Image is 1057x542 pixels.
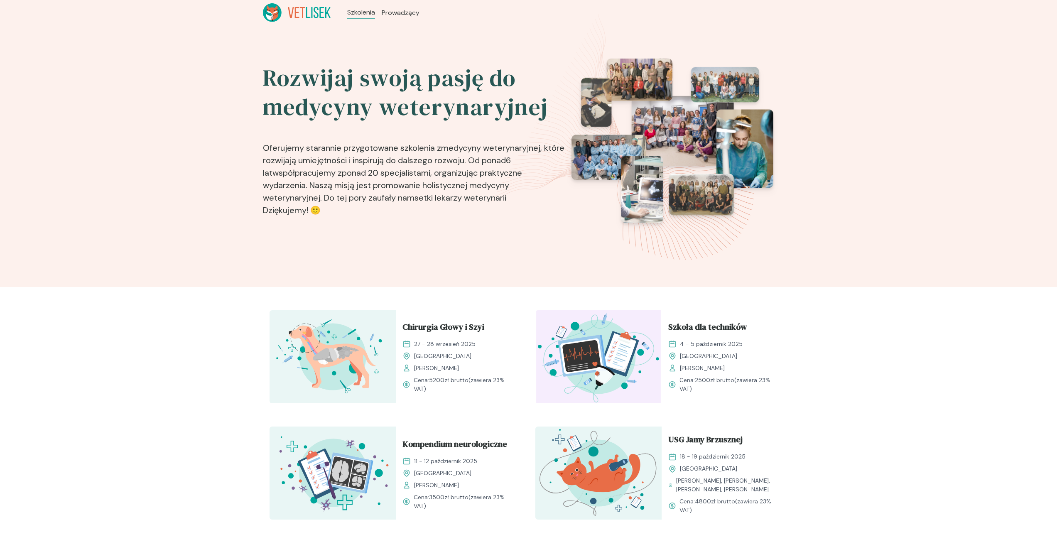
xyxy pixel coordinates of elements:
[342,167,430,178] b: ponad 20 specjalistami
[414,376,515,393] span: Cena: (zawiera 23% VAT)
[414,352,471,361] span: [GEOGRAPHIC_DATA]
[676,476,781,494] span: [PERSON_NAME], [PERSON_NAME], [PERSON_NAME], [PERSON_NAME]
[429,376,468,384] span: 5200 zł brutto
[402,321,484,336] span: Chirurgia Głowy i Szyi
[347,7,375,17] a: Szkolenia
[680,464,737,473] span: [GEOGRAPHIC_DATA]
[402,438,507,454] span: Kompendium neurologiczne
[679,376,781,393] span: Cena: (zawiera 23% VAT)
[263,64,566,122] h2: Rozwijaj swoją pasję do medycyny weterynaryjnej
[414,364,459,373] span: [PERSON_NAME]
[668,433,781,449] a: USG Jamy Brzusznej
[414,469,471,478] span: [GEOGRAPHIC_DATA]
[668,433,743,449] span: USG Jamy Brzusznej
[429,493,468,501] span: 3500 zł brutto
[382,8,419,18] a: Prowadzący
[414,340,476,348] span: 27 - 28 wrzesień 2025
[441,142,540,153] b: medycyny weterynaryjnej
[680,352,737,361] span: [GEOGRAPHIC_DATA]
[402,321,515,336] a: Chirurgia Głowy i Szyi
[679,497,781,515] span: Cena: (zawiera 23% VAT)
[414,457,477,466] span: 11 - 12 październik 2025
[668,321,747,336] span: Szkoła dla techników
[414,481,459,490] span: [PERSON_NAME]
[680,340,743,348] span: 4 - 5 październik 2025
[263,128,566,220] p: Oferujemy starannie przygotowane szkolenia z , które rozwijają umiejętności i inspirują do dalsze...
[535,310,662,403] img: Z2B_FZbqstJ98k08_Technicy_T.svg
[414,192,506,203] b: setki lekarzy weterynarii
[571,59,773,223] img: eventsPhotosRoll2.png
[414,493,515,510] span: Cena: (zawiera 23% VAT)
[535,427,662,520] img: ZpbG_h5LeNNTxNnP_USG_JB_T.svg
[680,452,746,461] span: 18 - 19 październik 2025
[270,310,396,403] img: ZqFXfB5LeNNTxeHy_ChiruGS_T.svg
[270,427,396,520] img: Z2B805bqstJ98kzs_Neuro_T.svg
[402,438,515,454] a: Kompendium neurologiczne
[680,364,725,373] span: [PERSON_NAME]
[695,376,734,384] span: 2500 zł brutto
[695,498,735,505] span: 4800 zł brutto
[668,321,781,336] a: Szkoła dla techników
